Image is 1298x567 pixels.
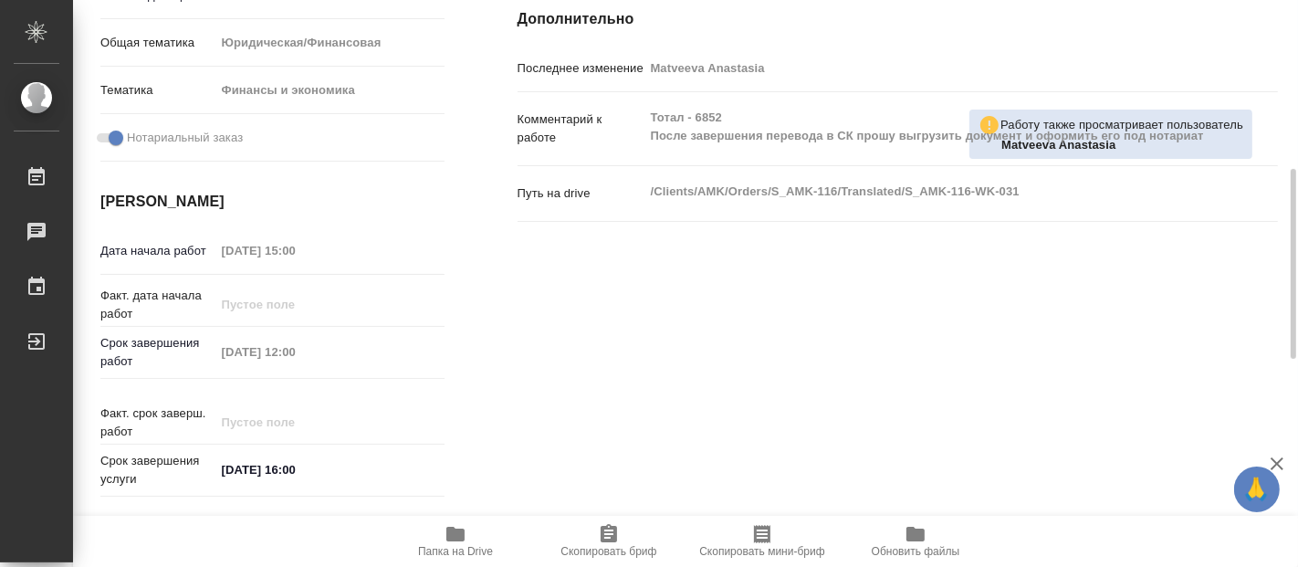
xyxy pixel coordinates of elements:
span: Папка на Drive [418,545,493,558]
h4: [PERSON_NAME] [100,191,445,213]
span: 🙏 [1241,470,1272,509]
textarea: Тотал - 6852 После завершения перевода в СК прошу выгрузить документ и оформить его под нотариат [644,102,1215,152]
p: Последнее изменение [518,59,644,78]
p: Дата начала работ [100,242,215,260]
h4: Дополнительно [518,8,1278,30]
input: Пустое поле [644,55,1215,81]
span: Нотариальный заказ [127,129,243,147]
p: Комментарий к работе [518,110,644,147]
p: Срок завершения услуги [100,452,215,488]
div: Юридическая/Финансовая [215,27,445,58]
input: Пустое поле [215,291,375,318]
p: Тематика [100,81,215,100]
textarea: /Clients/AMK/Orders/S_AMK-116/Translated/S_AMK-116-WK-031 [644,176,1215,207]
p: Факт. дата начала работ [100,287,215,323]
button: Скопировать бриф [532,516,686,567]
span: Скопировать бриф [560,545,656,558]
input: Пустое поле [215,339,375,365]
p: Срок завершения работ [100,334,215,371]
input: Пустое поле [215,237,375,264]
input: Пустое поле [215,409,375,436]
div: Финансы и экономика [215,75,445,106]
button: Папка на Drive [379,516,532,567]
button: 🙏 [1234,467,1280,512]
span: Скопировать мини-бриф [699,545,824,558]
button: Обновить файлы [839,516,992,567]
input: ✎ Введи что-нибудь [215,457,375,483]
button: Скопировать мини-бриф [686,516,839,567]
span: Обновить файлы [872,545,960,558]
p: Общая тематика [100,34,215,52]
p: Путь на drive [518,184,644,203]
p: Факт. срок заверш. работ [100,404,215,441]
